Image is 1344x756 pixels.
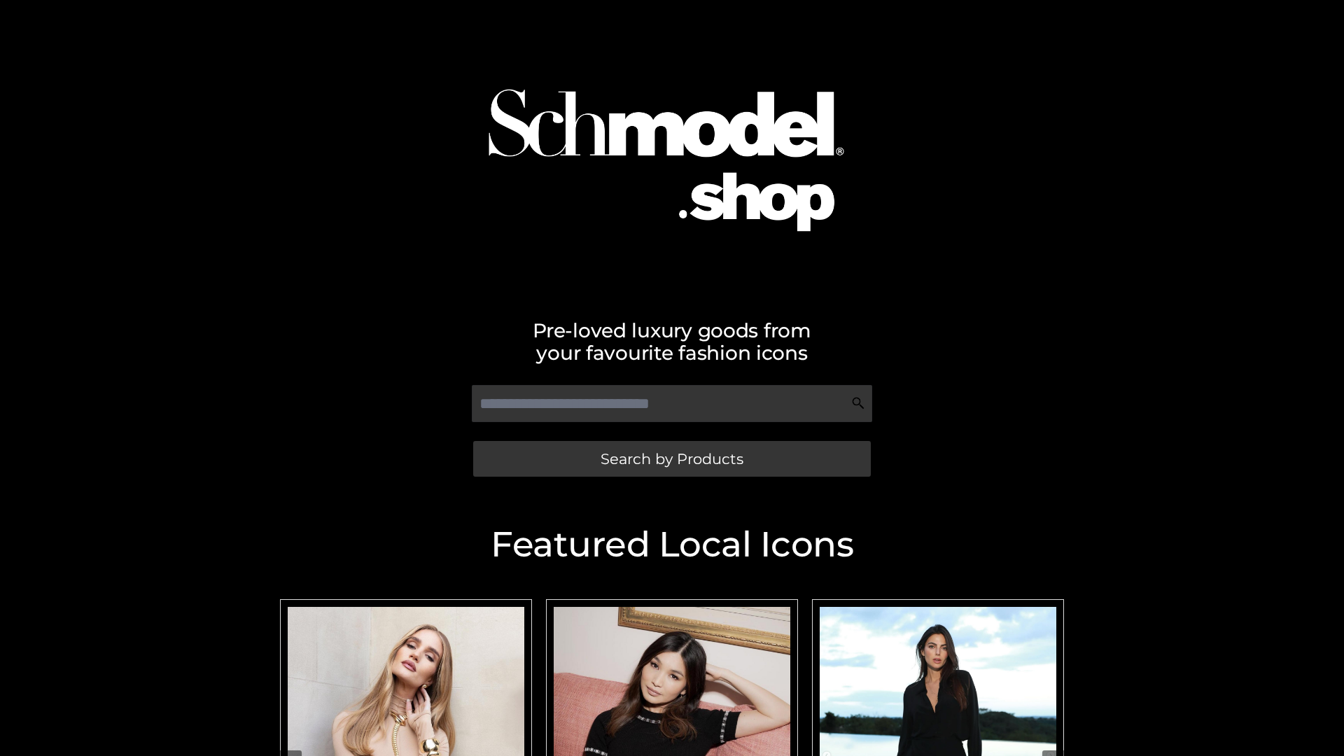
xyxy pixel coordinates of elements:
h2: Pre-loved luxury goods from your favourite fashion icons [273,319,1071,364]
span: Search by Products [601,451,743,466]
img: Search Icon [851,396,865,410]
a: Search by Products [473,441,871,477]
h2: Featured Local Icons​ [273,527,1071,562]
